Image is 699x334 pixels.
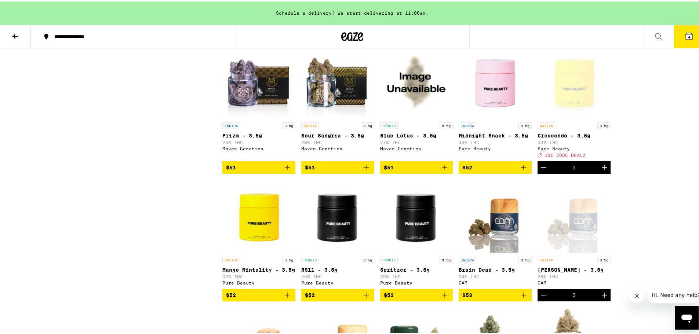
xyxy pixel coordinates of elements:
button: Decrement [538,287,550,300]
button: Increment [598,160,611,172]
p: 3.5g [440,255,453,262]
p: INDICA [222,121,240,128]
div: Pure Beauty [301,279,374,284]
button: Decrement [538,160,550,172]
img: Pure Beauty - RS11 - 3.5g [301,178,374,252]
p: 33% THC [538,139,611,143]
span: $51 [226,163,236,169]
p: INDICA [459,255,476,262]
img: Pure Beauty - Mango Mintality - 3.5g [222,178,295,252]
a: Open page for Prizm - 3.5g from Maven Genetics [222,44,295,160]
span: $52 [384,291,394,297]
p: HYBRID [380,121,398,128]
img: Pure Beauty - Spritzer - 3.5g [380,178,453,252]
img: CAM - Brain Dead - 3.5g [459,178,532,252]
a: Open page for Spritzer - 3.5g from Pure Beauty [380,178,453,287]
p: INDICA [459,121,476,128]
span: $52 [305,291,315,297]
a: Open page for Midnight Snack - 3.5g from Pure Beauty [459,44,532,160]
a: Open page for Blue Lotus - 3.5g from Maven Genetics [380,44,453,160]
p: 3.5g [440,121,453,128]
p: Prizm - 3.5g [222,131,295,137]
div: CAM [459,279,532,284]
span: $53 [462,291,472,297]
div: 3 [572,291,576,297]
button: Increment [598,287,611,300]
p: Crescendo - 3.5g [538,131,611,137]
img: Pure Beauty - Midnight Snack - 3.5g [459,44,532,117]
p: [PERSON_NAME] - 3.5g [538,265,611,271]
p: 27% THC [380,139,453,143]
p: 3.5g [361,255,374,262]
iframe: Message from company [647,286,699,302]
p: SATIVA [222,255,240,262]
a: Open page for Jack Herer - 3.5g from CAM [538,178,611,287]
div: 1 [572,163,576,169]
img: Maven Genetics - Sour Sangria - 3.5g [301,44,374,117]
a: Open page for Crescendo - 3.5g from Pure Beauty [538,44,611,160]
iframe: Button to launch messaging window [675,305,699,328]
button: Add to bag [380,160,453,172]
button: Add to bag [222,287,295,300]
div: Pure Beauty [538,145,611,150]
p: 32% THC [222,273,295,278]
span: $52 [462,163,472,169]
div: Pure Beauty [380,279,453,284]
p: HYBRID [301,255,319,262]
button: Add to bag [301,160,374,172]
div: CAM [538,279,611,284]
p: RS11 - 3.5g [301,265,374,271]
p: SATIVA [538,255,555,262]
p: 3.5g [597,255,611,262]
p: 26% THC [301,273,374,278]
p: 28% THC [538,273,611,278]
p: 25% THC [222,139,295,143]
p: Spritzer - 3.5g [380,265,453,271]
img: Maven Genetics - Prizm - 3.5g [222,44,295,117]
p: 3.5g [282,255,295,262]
a: Open page for Brain Dead - 3.5g from CAM [459,178,532,287]
p: Midnight Snack - 3.5g [459,131,532,137]
p: 3.5g [282,121,295,128]
a: Open page for Sour Sangria - 3.5g from Maven Genetics [301,44,374,160]
p: 3.5g [597,121,611,128]
span: $51 [384,163,394,169]
p: 34% THC [459,273,532,278]
p: Mango Mintality - 3.5g [222,265,295,271]
button: Add to bag [222,160,295,172]
p: 33% THC [459,139,532,143]
span: Hi. Need any help? [4,5,53,11]
p: Brain Dead - 3.5g [459,265,532,271]
img: Maven Genetics - Blue Lotus - 3.5g [380,44,453,117]
p: 28% THC [301,139,374,143]
div: Maven Genetics [380,145,453,150]
div: Maven Genetics [301,145,374,150]
p: SATIVA [538,121,555,128]
div: Pure Beauty [459,145,532,150]
iframe: Close message [630,287,644,302]
span: USE CODE DEALZ [545,151,586,156]
p: Blue Lotus - 3.5g [380,131,453,137]
button: Add to bag [301,287,374,300]
span: $51 [305,163,315,169]
div: Maven Genetics [222,145,295,150]
p: 3.5g [518,121,532,128]
p: 3.5g [361,121,374,128]
p: Sour Sangria - 3.5g [301,131,374,137]
a: Open page for Mango Mintality - 3.5g from Pure Beauty [222,178,295,287]
button: Add to bag [459,160,532,172]
p: 29% THC [380,273,453,278]
p: 3.5g [518,255,532,262]
div: Pure Beauty [222,279,295,284]
span: 4 [688,33,690,38]
a: Open page for RS11 - 3.5g from Pure Beauty [301,178,374,287]
button: Add to bag [380,287,453,300]
span: $52 [226,291,236,297]
button: Add to bag [459,287,532,300]
p: HYBRID [380,255,398,262]
p: SATIVA [301,121,319,128]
